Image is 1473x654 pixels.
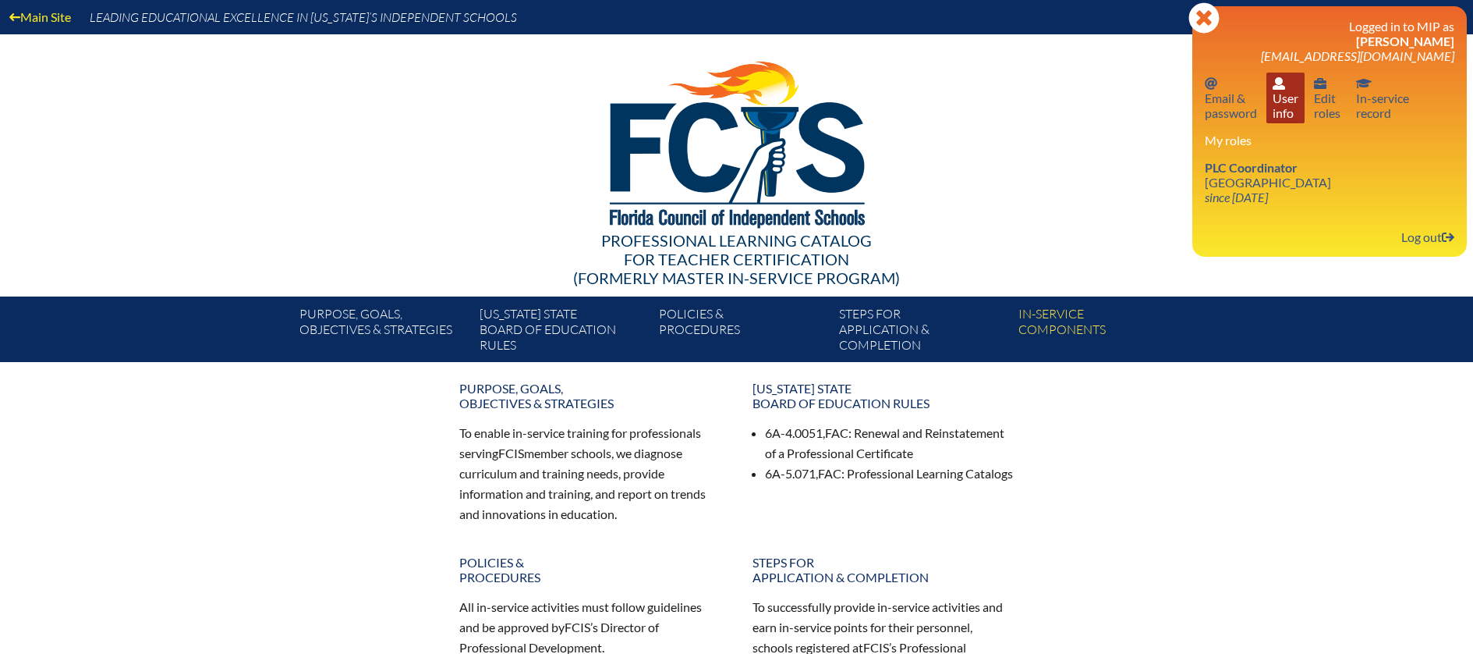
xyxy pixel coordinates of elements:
[833,303,1012,362] a: Steps forapplication & completion
[1205,77,1217,90] svg: Email password
[1314,77,1326,90] svg: User info
[1205,160,1298,175] span: PLC Coordinator
[1356,77,1372,90] svg: In-service record
[1205,133,1454,148] h3: My roles
[450,375,731,417] a: Purpose, goals,objectives & strategies
[1442,231,1454,243] svg: Log out
[765,464,1014,484] li: 6A-5.071, : Professional Learning Catalogs
[1308,73,1347,123] a: User infoEditroles
[765,423,1014,464] li: 6A-4.0051, : Renewal and Reinstatement of a Professional Certificate
[450,549,731,591] a: Policies &Procedures
[473,303,653,362] a: [US_STATE] StateBoard of Education rules
[1205,190,1268,204] i: since [DATE]
[825,425,848,440] span: FAC
[1188,2,1220,34] svg: Close
[1012,303,1192,362] a: In-servicecomponents
[818,466,841,481] span: FAC
[743,549,1024,591] a: Steps forapplication & completion
[575,34,898,247] img: FCISlogo221.eps
[624,250,849,268] span: for Teacher Certification
[1273,77,1285,90] svg: User info
[1261,48,1454,63] span: [EMAIL_ADDRESS][DOMAIN_NAME]
[1356,34,1454,48] span: [PERSON_NAME]
[1350,73,1415,123] a: In-service recordIn-servicerecord
[565,620,590,634] span: FCIS
[3,6,77,27] a: Main Site
[743,375,1024,417] a: [US_STATE] StateBoard of Education rules
[459,423,721,524] p: To enable in-service training for professionals serving member schools, we diagnose curriculum an...
[1199,73,1263,123] a: Email passwordEmail &password
[653,303,832,362] a: Policies &Procedures
[1395,226,1461,247] a: Log outLog out
[1199,157,1337,208] a: PLC Coordinator [GEOGRAPHIC_DATA] since [DATE]
[288,231,1186,287] div: Professional Learning Catalog (formerly Master In-service Program)
[293,303,473,362] a: Purpose, goals,objectives & strategies
[1266,73,1305,123] a: User infoUserinfo
[498,446,524,460] span: FCIS
[1205,19,1454,63] h3: Logged in to MIP as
